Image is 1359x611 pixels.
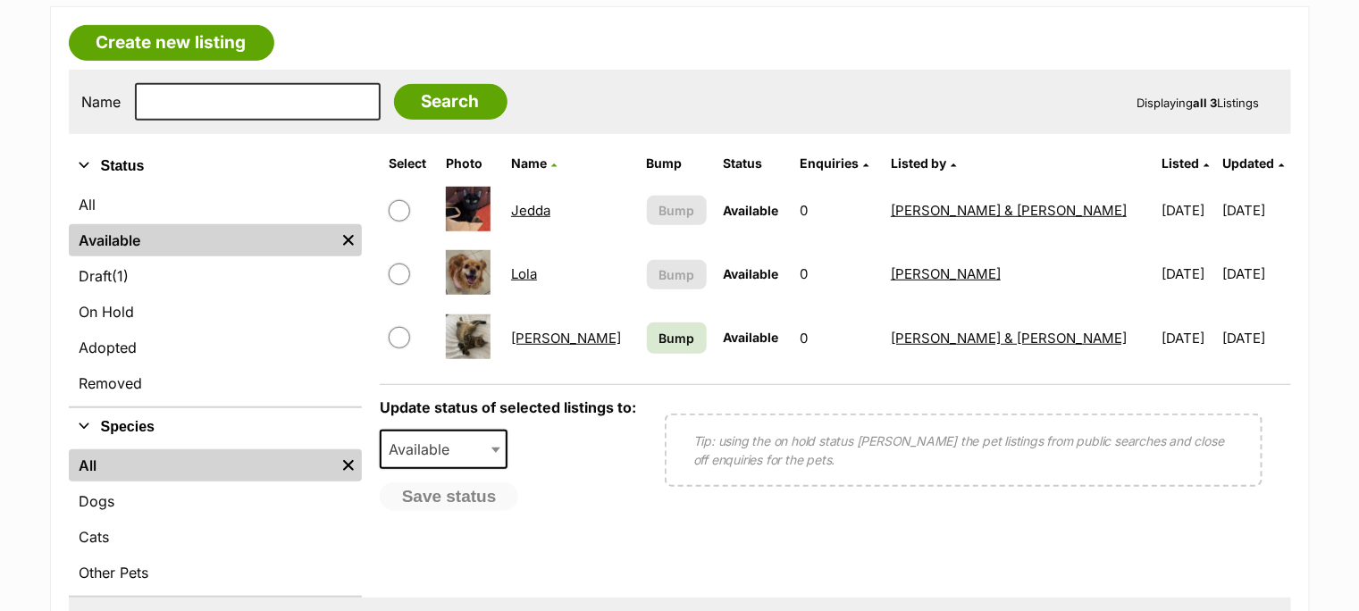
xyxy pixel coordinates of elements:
a: Remove filter [335,449,362,481]
a: Listed by [891,155,956,171]
a: All [69,188,362,221]
a: Dogs [69,485,362,517]
a: Name [511,155,557,171]
span: (1) [113,265,130,287]
button: Save status [380,482,519,511]
span: Bump [659,265,694,284]
a: Listed [1162,155,1209,171]
span: Updated [1222,155,1274,171]
span: Available [723,330,778,345]
span: Bump [659,201,694,220]
button: Bump [647,196,708,225]
span: translation missing: en.admin.listings.index.attributes.enquiries [800,155,859,171]
td: [DATE] [1154,243,1221,305]
input: Search [394,84,508,120]
a: [PERSON_NAME] & [PERSON_NAME] [891,202,1127,219]
a: [PERSON_NAME] & [PERSON_NAME] [891,330,1127,347]
a: Removed [69,367,362,399]
span: Displaying Listings [1137,96,1260,110]
span: Available [380,430,508,469]
strong: all 3 [1194,96,1218,110]
td: [DATE] [1222,180,1288,241]
span: Bump [659,329,694,347]
a: Enquiries [800,155,868,171]
a: Draft [69,260,362,292]
label: Update status of selected listings to: [380,398,636,416]
a: Lola [511,265,537,282]
button: Species [69,415,362,439]
a: On Hold [69,296,362,328]
span: Name [511,155,547,171]
td: 0 [793,243,882,305]
a: Remove filter [335,224,362,256]
button: Status [69,155,362,178]
a: [PERSON_NAME] [891,265,1001,282]
a: Jedda [511,202,550,219]
th: Status [716,149,791,178]
span: Listed [1162,155,1199,171]
label: Name [82,94,122,110]
th: Photo [439,149,502,178]
th: Bump [640,149,715,178]
p: Tip: using the on hold status [PERSON_NAME] the pet listings from public searches and close off e... [693,431,1234,469]
a: Adopted [69,331,362,364]
a: [PERSON_NAME] [511,330,621,347]
a: Cats [69,521,362,553]
button: Bump [647,260,708,289]
a: Create new listing [69,25,274,61]
div: Status [69,185,362,406]
div: Species [69,446,362,596]
td: [DATE] [1154,180,1221,241]
td: [DATE] [1222,307,1288,369]
span: Listed by [891,155,946,171]
th: Select [382,149,437,178]
a: Bump [647,322,708,354]
td: 0 [793,307,882,369]
td: 0 [793,180,882,241]
a: Updated [1222,155,1284,171]
span: Available [723,203,778,218]
td: [DATE] [1222,243,1288,305]
span: Available [723,266,778,281]
a: Other Pets [69,557,362,589]
td: [DATE] [1154,307,1221,369]
a: All [69,449,335,481]
a: Available [69,224,335,256]
span: Available [382,437,467,462]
